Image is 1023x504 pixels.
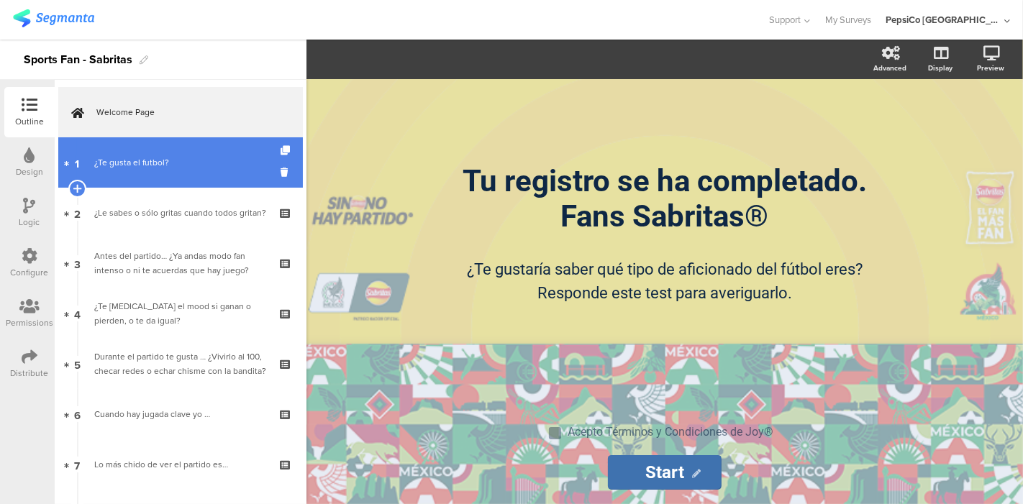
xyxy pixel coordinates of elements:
[94,349,266,378] div: Durante el partido te gusta … ¿Vivirlo al 100, checar redes o echar chisme con la bandita?
[94,299,266,328] div: ¿Te cambia el mood si ganan o pierden, o te da igual?
[608,455,722,490] input: Start
[74,205,81,221] span: 2
[399,163,931,198] p: Tu registro se ha completado.
[74,406,81,422] span: 6
[58,389,303,439] a: 6 Cuando hay jugada clave yo …
[94,155,266,170] div: ¿Te gusta el futbol?
[74,306,81,321] span: 4
[281,165,293,179] i: Delete
[58,238,303,288] a: 3 Antes del partido… ¿Ya andas modo fan intenso o ni te acuerdas que hay juego?
[74,356,81,372] span: 5
[886,13,1001,27] div: PepsiCo [GEOGRAPHIC_DATA]
[873,63,906,73] div: Advanced
[96,105,281,119] span: Welcome Page
[74,255,81,271] span: 3
[58,137,303,188] a: 1 ¿Te gusta el futbol?
[58,339,303,389] a: 5 Durante el partido te gusta … ¿Vivirlo al 100, checar redes o echar chisme con la bandita?
[76,155,80,170] span: 1
[58,288,303,339] a: 4 ¿Te [MEDICAL_DATA] el mood si ganan o pierden, o te da igual?
[19,216,40,229] div: Logic
[413,281,917,305] p: Responde este test para averiguarlo.
[15,115,44,128] div: Outline
[94,457,266,472] div: Lo más chido de ver el partido es…
[281,146,293,155] i: Duplicate
[24,48,132,71] div: Sports Fan - Sabritas
[16,165,43,178] div: Design
[13,9,94,27] img: segmanta logo
[94,206,266,220] div: ¿Le sabes o sólo gritas cuando todos gritan?
[399,198,931,234] p: Fans Sabritas®
[11,266,49,279] div: Configure
[58,439,303,490] a: 7 Lo más chido de ver el partido es…
[928,63,952,73] div: Display
[6,316,53,329] div: Permissions
[977,63,1004,73] div: Preview
[94,249,266,278] div: Antes del partido… ¿Ya andas modo fan intenso o ni te acuerdas que hay juego?
[568,425,774,439] p: Acepto Términos y Condiciones de Joy®
[413,257,917,281] p: ¿Te gustaría saber qué tipo de aficionado del fútbol eres?
[770,13,801,27] span: Support
[58,188,303,238] a: 2 ¿Le sabes o sólo gritas cuando todos gritan?
[94,407,266,421] div: Cuando hay jugada clave yo …
[11,367,49,380] div: Distribute
[75,457,81,472] span: 7
[58,87,303,137] a: Welcome Page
